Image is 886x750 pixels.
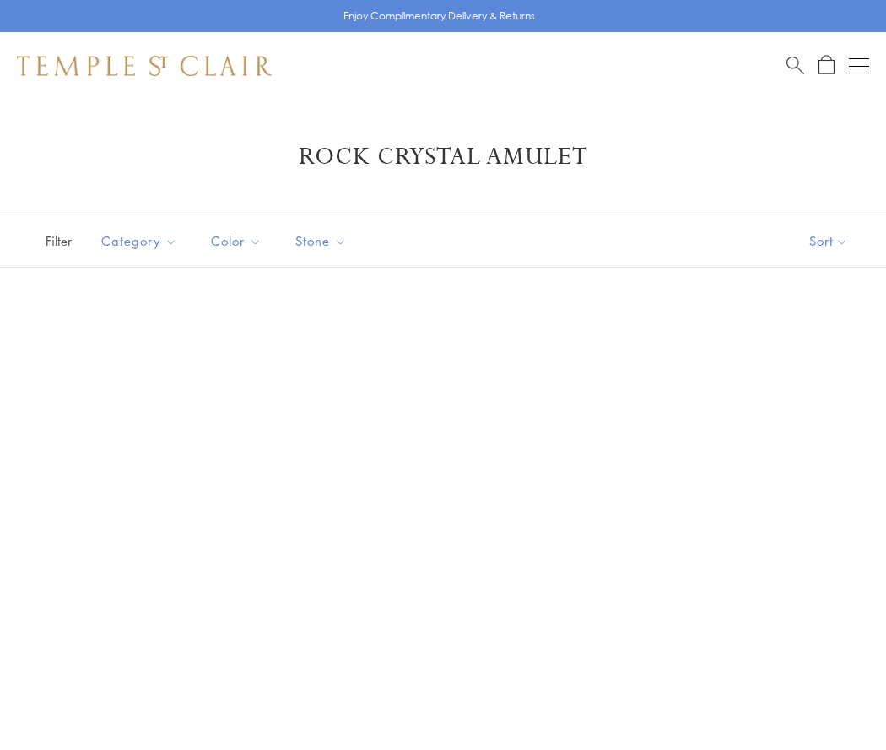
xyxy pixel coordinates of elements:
[849,56,869,76] button: Open navigation
[343,8,535,24] p: Enjoy Complimentary Delivery & Returns
[203,231,274,252] span: Color
[42,142,844,172] h1: Rock Crystal Amulet
[771,215,886,267] button: Show sort by
[17,56,272,76] img: Temple St. Clair
[283,222,359,260] button: Stone
[786,55,804,76] a: Search
[93,231,190,252] span: Category
[818,55,835,76] a: Open Shopping Bag
[89,222,190,260] button: Category
[287,231,359,252] span: Stone
[198,222,274,260] button: Color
